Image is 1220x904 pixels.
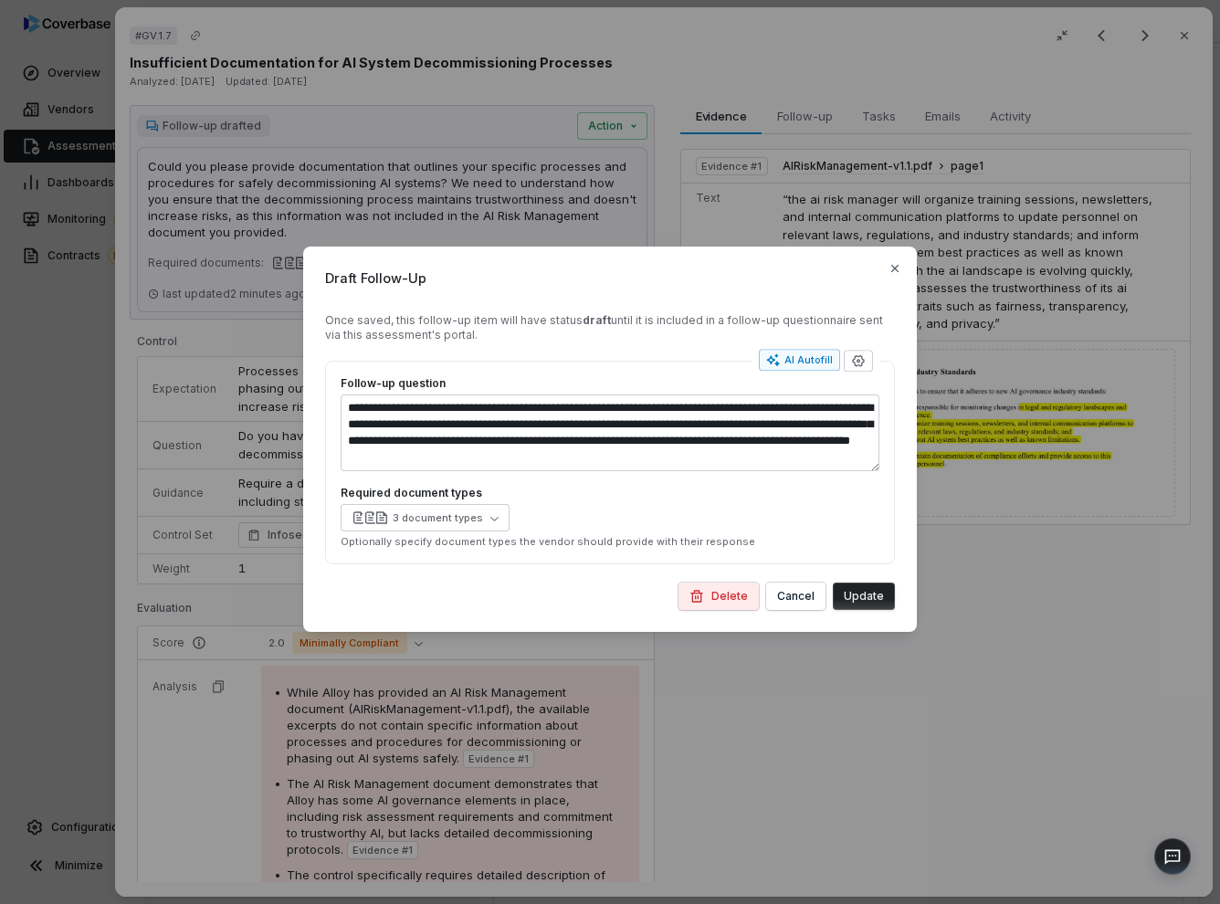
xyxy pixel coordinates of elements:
span: Draft Follow-Up [325,268,895,288]
label: Required document types [341,486,879,500]
label: Follow-up question [341,376,879,391]
div: 3 document types [393,511,483,525]
button: Cancel [766,583,826,610]
p: Optionally specify document types the vendor should provide with their response [341,535,879,549]
button: Update [833,583,895,610]
div: AI Autofill [766,353,833,368]
button: AI Autofill [759,350,840,372]
button: Delete [678,583,759,610]
strong: draft [583,313,611,327]
div: Once saved, this follow-up item will have status until it is included in a follow-up questionnair... [325,313,895,342]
